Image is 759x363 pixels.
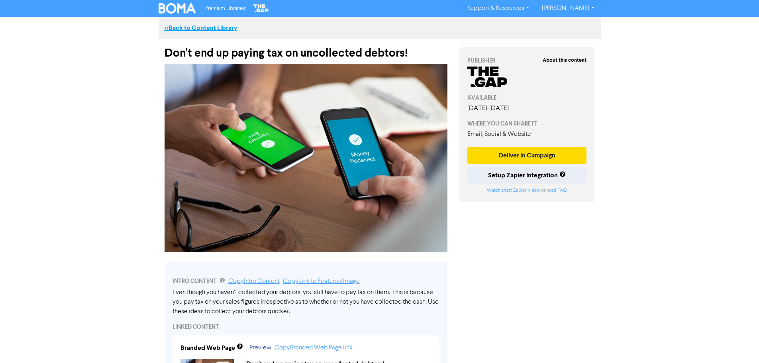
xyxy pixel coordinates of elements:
[159,3,196,14] img: BOMA Logo
[659,277,759,363] iframe: Chat Widget
[467,167,587,184] button: Setup Zapier Integration
[467,130,587,139] div: Email, Social & Website
[467,57,587,65] div: PUBLISHER
[547,188,567,193] a: read FAQ
[252,3,270,14] img: The Gap
[283,278,360,285] a: Copy Link to Featured Image
[228,278,280,285] a: Copy Intro Content
[173,277,439,286] div: INTRO CONTENT
[180,343,235,353] div: Branded Web Page
[487,188,540,193] a: Watch short Zapier video
[165,24,237,32] a: <<Back to Content Library
[467,104,587,113] div: [DATE] - [DATE]
[173,288,439,316] div: Even though you haven’t collected your debtors, you still have to pay tax on them. This is becaus...
[461,2,535,15] a: Support & Resources
[467,147,587,164] button: Deliver in Campaign
[173,323,439,331] div: LINKED CONTENT
[467,94,587,102] div: AVAILABLE
[543,57,586,63] strong: About this content
[467,120,587,128] div: WHERE YOU CAN SHARE IT
[249,345,271,351] a: Preview
[535,2,600,15] a: [PERSON_NAME]
[275,345,353,351] a: Copy Branded Web Page link
[205,6,246,11] span: Premium Libraries:
[467,187,587,194] div: or
[165,39,447,60] div: Don't end up paying tax on uncollected debtors!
